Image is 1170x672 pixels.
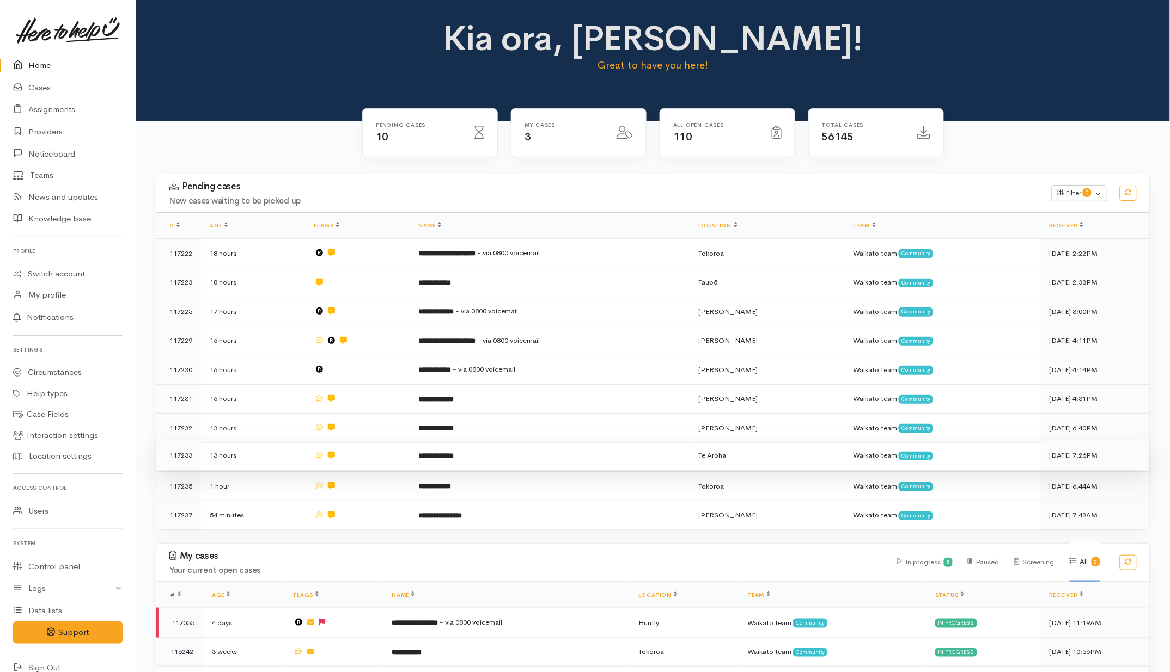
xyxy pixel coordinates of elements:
[698,222,737,229] a: Location
[899,511,933,520] span: Community
[935,619,977,627] div: In progress
[698,336,758,345] span: [PERSON_NAME]
[156,414,201,443] td: 117232
[1050,222,1083,229] a: Received
[201,384,306,414] td: 16 hours
[169,196,1039,206] h4: New cases waiting to be picked up
[201,472,306,501] td: 1 hour
[169,222,180,229] a: #
[1041,441,1150,470] td: [DATE] 7:26PM
[1050,591,1083,599] a: Received
[201,501,306,529] td: 54 minutes
[844,326,1041,355] td: Waikato team
[376,130,388,144] span: 10
[201,268,306,297] td: 18 hours
[698,307,758,316] span: [PERSON_NAME]
[844,441,1041,470] td: Waikato team
[156,355,201,385] td: 117230
[822,130,854,144] span: 56145
[698,365,758,374] span: [PERSON_NAME]
[453,365,515,374] span: - via 0800 voicemail
[418,222,441,229] a: Name
[210,222,228,229] a: Age
[739,637,927,667] td: Waikato team
[156,326,201,355] td: 117229
[170,591,181,599] span: #
[169,551,884,562] h3: My cases
[440,618,502,627] span: - via 0800 voicemail
[844,501,1041,529] td: Waikato team
[408,58,899,73] p: Great to have you here!
[156,472,201,501] td: 117235
[13,342,123,357] h6: Settings
[1052,185,1107,201] button: Filter0
[899,395,933,404] span: Community
[1041,501,1150,529] td: [DATE] 7:43AM
[203,608,285,638] td: 4 days
[212,591,230,599] a: Age
[698,451,726,460] span: Te Aroha
[844,297,1041,326] td: Waikato team
[408,20,899,58] h1: Kia ora, [PERSON_NAME]!
[201,239,306,268] td: 18 hours
[853,222,875,229] a: Team
[156,501,201,529] td: 117237
[455,306,518,316] span: - via 0800 voicemail
[844,268,1041,297] td: Waikato team
[13,621,123,644] button: Support
[156,384,201,414] td: 117231
[156,268,201,297] td: 117223
[201,355,306,385] td: 16 hours
[1041,239,1150,268] td: [DATE] 2:22PM
[935,591,964,599] a: Status
[169,181,1039,192] h3: Pending cases
[698,278,718,287] span: Taupō
[169,566,884,575] h4: Your current open cases
[899,424,933,433] span: Community
[156,441,201,470] td: 117233
[1070,542,1100,582] div: All
[477,248,540,257] span: - via 0800 voicemail
[698,482,724,491] span: Tokoroa
[201,441,306,470] td: 13 hours
[1041,472,1150,501] td: [DATE] 6:44AM
[156,297,201,326] td: 117225
[899,279,933,287] span: Community
[822,122,904,128] h6: Total cases
[294,591,319,599] a: Flags
[525,122,604,128] h6: My cases
[157,608,203,638] td: 117055
[1041,326,1150,355] td: [DATE] 4:11PM
[201,326,306,355] td: 16 hours
[935,648,977,657] div: In progress
[638,647,664,656] span: Tokoroa
[844,472,1041,501] td: Waikato team
[13,244,123,258] h6: Profile
[899,249,933,258] span: Community
[698,249,724,258] span: Tokoroa
[201,414,306,443] td: 13 hours
[477,336,540,345] span: - via 0800 voicemail
[638,618,659,627] span: Huntly
[13,536,123,551] h6: System
[899,366,933,374] span: Community
[13,480,123,495] h6: Access control
[157,637,203,667] td: 116242
[897,543,953,582] div: In progress
[899,337,933,346] span: Community
[968,543,999,582] div: Paused
[1041,384,1150,414] td: [DATE] 4:31PM
[1041,297,1150,326] td: [DATE] 3:00PM
[899,482,933,491] span: Community
[844,239,1041,268] td: Waikato team
[1041,414,1150,443] td: [DATE] 6:40PM
[1041,608,1150,638] td: [DATE] 11:19AM
[1041,355,1150,385] td: [DATE] 4:14PM
[1041,268,1150,297] td: [DATE] 2:33PM
[698,510,758,520] span: [PERSON_NAME]
[844,414,1041,443] td: Waikato team
[899,452,933,460] span: Community
[698,423,758,433] span: [PERSON_NAME]
[525,130,531,144] span: 3
[698,394,758,403] span: [PERSON_NAME]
